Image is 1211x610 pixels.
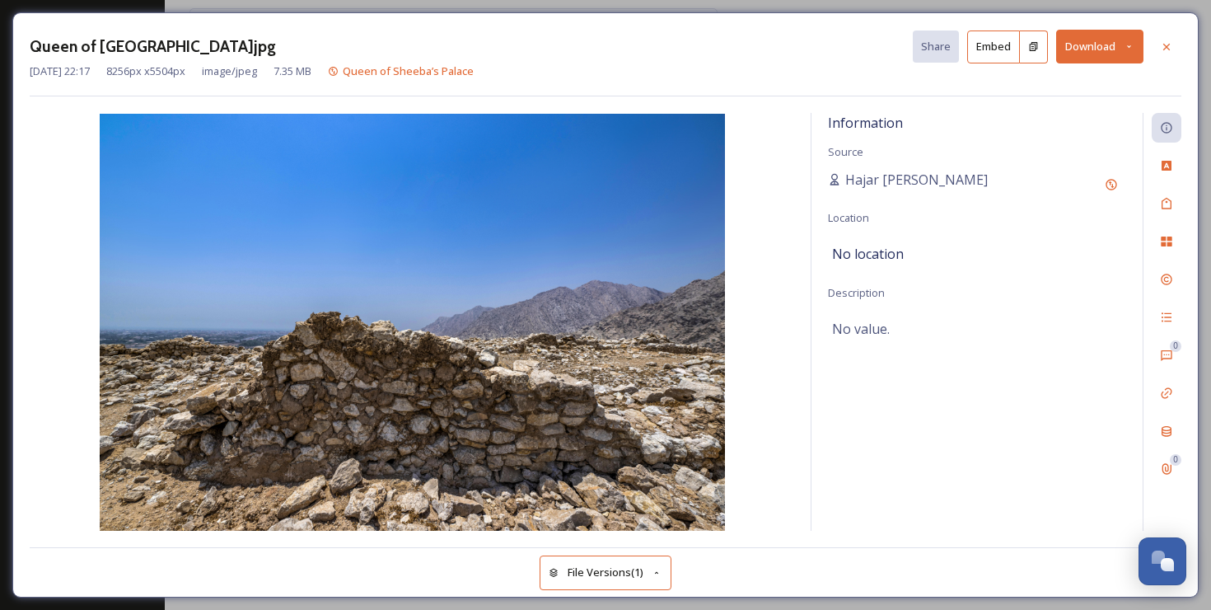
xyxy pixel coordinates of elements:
div: 0 [1170,454,1181,466]
button: File Versions(1) [540,556,671,589]
button: Download [1056,30,1143,63]
h3: Queen of [GEOGRAPHIC_DATA]jpg [30,35,276,59]
span: No location [832,244,904,264]
span: Location [828,210,869,225]
img: E2FCECCD-E2F4-48CB-92FE26A470E9A17F.jpg [30,114,794,531]
span: [DATE] 22:17 [30,63,90,79]
span: Hajar [PERSON_NAME] [845,170,988,190]
span: 7.35 MB [274,63,311,79]
span: No value. [832,319,890,339]
button: Share [913,30,959,63]
button: Open Chat [1139,537,1186,585]
div: 0 [1170,340,1181,352]
span: Queen of Sheeba’s Palace [343,63,474,78]
button: Embed [967,30,1020,63]
span: 8256 px x 5504 px [106,63,185,79]
span: Information [828,114,903,132]
span: image/jpeg [202,63,257,79]
span: Description [828,285,885,300]
span: Source [828,144,863,159]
